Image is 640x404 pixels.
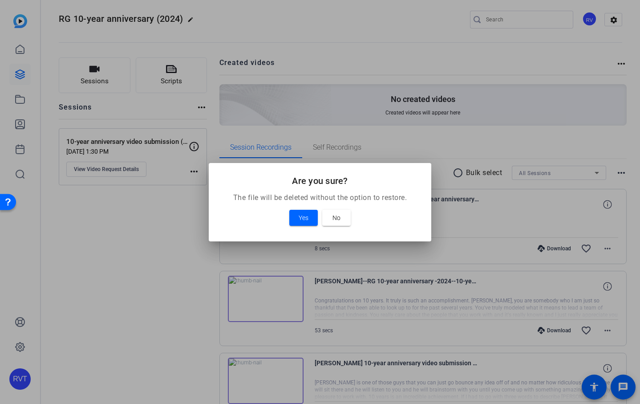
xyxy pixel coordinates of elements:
[219,192,421,203] p: The file will be deleted without the option to restore.
[322,210,351,226] button: No
[219,174,421,188] h2: Are you sure?
[289,210,318,226] button: Yes
[299,212,308,223] span: Yes
[332,212,340,223] span: No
